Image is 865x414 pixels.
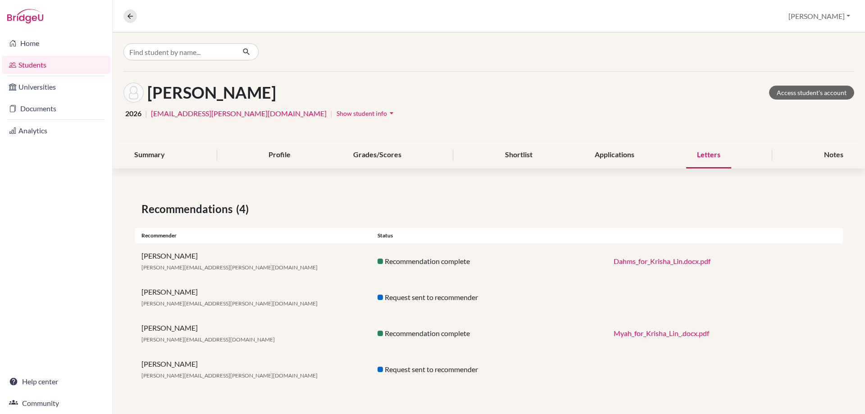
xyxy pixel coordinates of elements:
[371,256,607,267] div: Recommendation complete
[141,336,275,343] span: [PERSON_NAME][EMAIL_ADDRESS][DOMAIN_NAME]
[2,56,110,74] a: Students
[784,8,854,25] button: [PERSON_NAME]
[258,142,301,168] div: Profile
[236,201,252,217] span: (4)
[135,287,371,308] div: [PERSON_NAME]
[387,109,396,118] i: arrow_drop_down
[147,83,276,102] h1: [PERSON_NAME]
[135,232,371,240] div: Recommender
[686,142,731,168] div: Letters
[584,142,645,168] div: Applications
[336,106,396,120] button: Show student infoarrow_drop_down
[2,122,110,140] a: Analytics
[371,292,607,303] div: Request sent to recommender
[330,108,332,119] span: |
[337,109,387,117] span: Show student info
[2,394,110,412] a: Community
[2,34,110,52] a: Home
[7,9,43,23] img: Bridge-U
[141,300,318,307] span: [PERSON_NAME][EMAIL_ADDRESS][PERSON_NAME][DOMAIN_NAME]
[123,43,235,60] input: Find student by name...
[2,373,110,391] a: Help center
[135,250,371,272] div: [PERSON_NAME]
[614,329,709,337] a: Myah_for_Krisha_Lin_.docx.pdf
[342,142,412,168] div: Grades/Scores
[151,108,327,119] a: [EMAIL_ADDRESS][PERSON_NAME][DOMAIN_NAME]
[614,257,710,265] a: Dahms_for_Krisha_Lin.docx.pdf
[141,264,318,271] span: [PERSON_NAME][EMAIL_ADDRESS][PERSON_NAME][DOMAIN_NAME]
[135,359,371,380] div: [PERSON_NAME]
[371,328,607,339] div: Recommendation complete
[141,372,318,379] span: [PERSON_NAME][EMAIL_ADDRESS][PERSON_NAME][DOMAIN_NAME]
[123,82,144,103] img: Krisha Lin's avatar
[769,86,854,100] a: Access student's account
[813,142,854,168] div: Notes
[371,232,607,240] div: Status
[371,364,607,375] div: Request sent to recommender
[494,142,543,168] div: Shortlist
[135,323,371,344] div: [PERSON_NAME]
[125,108,141,119] span: 2026
[123,142,176,168] div: Summary
[2,100,110,118] a: Documents
[145,108,147,119] span: |
[2,78,110,96] a: Universities
[141,201,236,217] span: Recommendations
